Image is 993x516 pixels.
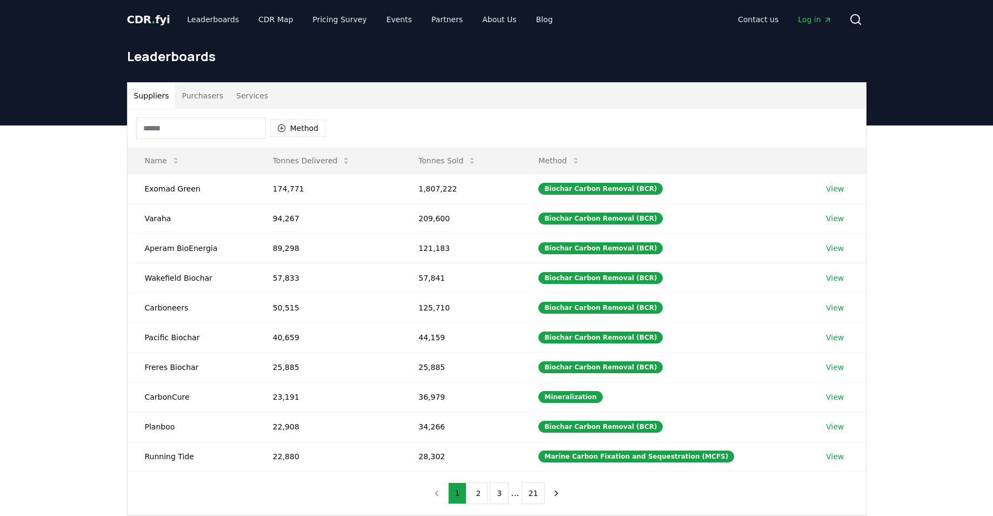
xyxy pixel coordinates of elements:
[128,174,256,203] td: Exomad Green
[789,10,840,29] a: Log in
[250,10,302,29] a: CDR Map
[826,273,844,283] a: View
[826,392,844,402] a: View
[410,150,485,171] button: Tonnes Sold
[178,10,248,29] a: Leaderboards
[128,412,256,441] td: Planboo
[826,451,844,462] a: View
[256,352,402,382] td: 25,885
[264,150,359,171] button: Tonnes Delivered
[538,272,663,284] div: Biochar Carbon Removal (BCR)
[530,150,589,171] button: Method
[401,293,521,322] td: 125,710
[270,120,326,137] button: Method
[401,203,521,233] td: 209,600
[798,14,831,25] span: Log in
[401,322,521,352] td: 44,159
[826,213,844,224] a: View
[538,242,663,254] div: Biochar Carbon Removal (BCR)
[128,263,256,293] td: Wakefield Biochar
[256,203,402,233] td: 94,267
[401,263,521,293] td: 57,841
[304,10,375,29] a: Pricing Survey
[256,263,402,293] td: 57,833
[378,10,421,29] a: Events
[538,451,734,462] div: Marine Carbon Fixation and Sequestration (MCFS)
[128,441,256,471] td: Running Tide
[256,441,402,471] td: 22,880
[826,332,844,343] a: View
[490,482,509,504] button: 3
[401,441,521,471] td: 28,302
[256,382,402,412] td: 23,191
[256,293,402,322] td: 50,515
[522,482,545,504] button: 21
[401,233,521,263] td: 121,183
[469,482,488,504] button: 2
[256,233,402,263] td: 89,298
[538,332,663,343] div: Biochar Carbon Removal (BCR)
[528,10,562,29] a: Blog
[826,302,844,313] a: View
[128,83,176,109] button: Suppliers
[511,487,519,500] li: ...
[136,150,189,171] button: Name
[128,293,256,322] td: Carboneers
[128,352,256,382] td: Freres Biochar
[256,174,402,203] td: 174,771
[538,421,663,433] div: Biochar Carbon Removal (BCR)
[178,10,561,29] nav: Main
[127,13,170,26] span: CDR fyi
[128,203,256,233] td: Varaha
[151,13,155,26] span: .
[826,362,844,373] a: View
[401,352,521,382] td: 25,885
[474,10,525,29] a: About Us
[538,361,663,373] div: Biochar Carbon Removal (BCR)
[538,302,663,314] div: Biochar Carbon Removal (BCR)
[401,412,521,441] td: 34,266
[128,233,256,263] td: Aperam BioEnergia
[401,174,521,203] td: 1,807,222
[128,382,256,412] td: CarbonCure
[538,213,663,224] div: Biochar Carbon Removal (BCR)
[401,382,521,412] td: 36,979
[175,83,230,109] button: Purchasers
[729,10,787,29] a: Contact us
[128,322,256,352] td: Pacific Biochar
[127,48,867,65] h1: Leaderboards
[729,10,840,29] nav: Main
[230,83,275,109] button: Services
[826,243,844,254] a: View
[423,10,471,29] a: Partners
[538,391,603,403] div: Mineralization
[256,412,402,441] td: 22,908
[547,482,565,504] button: next page
[826,183,844,194] a: View
[127,12,170,27] a: CDR.fyi
[826,421,844,432] a: View
[538,183,663,195] div: Biochar Carbon Removal (BCR)
[448,482,467,504] button: 1
[256,322,402,352] td: 40,659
